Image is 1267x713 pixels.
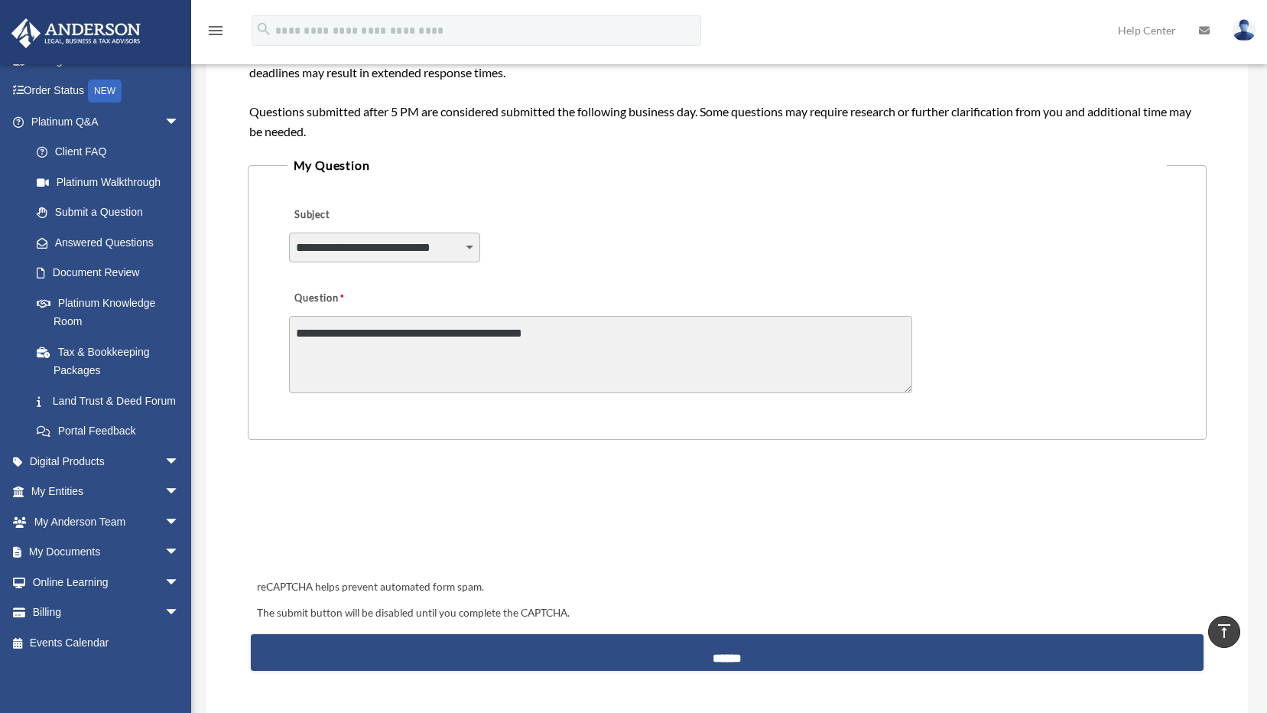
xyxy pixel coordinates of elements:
a: vertical_align_top [1208,616,1240,648]
span: arrow_drop_down [164,597,195,629]
span: arrow_drop_down [164,567,195,598]
a: Tax & Bookkeeping Packages [21,337,203,386]
a: Events Calendar [11,627,203,658]
label: Question [289,288,408,309]
i: menu [206,21,225,40]
a: Portal Feedback [21,416,203,447]
img: Anderson Advisors Platinum Portal [7,18,145,48]
span: arrow_drop_down [164,477,195,508]
i: search [255,21,272,37]
i: vertical_align_top [1215,622,1233,640]
span: arrow_drop_down [164,106,195,138]
a: My Documentsarrow_drop_down [11,537,203,568]
legend: My Question [288,155,1168,176]
span: arrow_drop_down [164,446,195,477]
a: Billingarrow_drop_down [11,597,203,628]
label: Subject [289,204,434,226]
a: Client FAQ [21,137,203,168]
a: Submit a Question [21,197,195,228]
iframe: reCAPTCHA [252,487,485,547]
img: User Pic [1233,19,1256,41]
div: NEW [88,80,122,103]
a: Order StatusNEW [11,76,203,107]
a: Digital Productsarrow_drop_down [11,446,203,477]
span: arrow_drop_down [164,506,195,538]
a: Online Learningarrow_drop_down [11,567,203,597]
a: Document Review [21,258,203,288]
a: My Entitiesarrow_drop_down [11,477,203,507]
a: Platinum Walkthrough [21,167,203,197]
a: Answered Questions [21,227,203,258]
a: Platinum Q&Aarrow_drop_down [11,106,203,137]
a: menu [206,27,225,40]
a: Land Trust & Deed Forum [21,386,203,416]
a: My Anderson Teamarrow_drop_down [11,506,203,537]
span: arrow_drop_down [164,537,195,568]
a: Platinum Knowledge Room [21,288,203,337]
div: reCAPTCHA helps prevent automated form spam. [251,578,1203,597]
div: The submit button will be disabled until you complete the CAPTCHA. [251,604,1203,623]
